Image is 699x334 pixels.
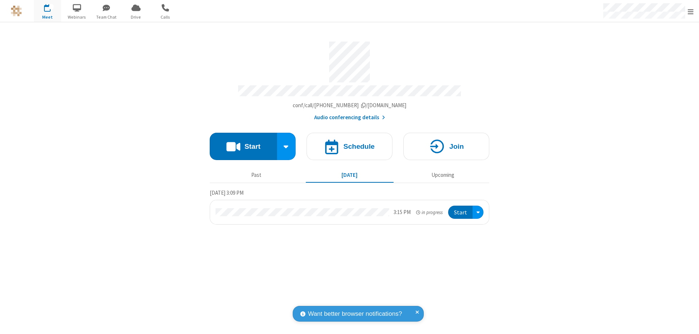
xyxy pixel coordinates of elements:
[210,189,244,196] span: [DATE] 3:09 PM
[152,14,179,20] span: Calls
[49,4,54,9] div: 1
[403,133,489,160] button: Join
[681,315,694,329] iframe: Chat
[244,143,260,150] h4: Start
[416,209,443,216] em: in progress
[63,14,91,20] span: Webinars
[11,5,22,16] img: QA Selenium DO NOT DELETE OR CHANGE
[343,143,375,150] h4: Schedule
[394,208,411,217] div: 3:15 PM
[210,36,489,122] section: Account details
[34,14,61,20] span: Meet
[122,14,150,20] span: Drive
[399,168,487,182] button: Upcoming
[93,14,120,20] span: Team Chat
[293,102,407,109] span: Copy my meeting room link
[293,101,407,110] button: Copy my meeting room linkCopy my meeting room link
[213,168,300,182] button: Past
[307,133,392,160] button: Schedule
[448,206,473,219] button: Start
[308,309,402,319] span: Want better browser notifications?
[210,189,489,225] section: Today's Meetings
[473,206,483,219] div: Open menu
[449,143,464,150] h4: Join
[314,113,385,122] button: Audio conferencing details
[210,133,277,160] button: Start
[277,133,296,160] div: Start conference options
[306,168,394,182] button: [DATE]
